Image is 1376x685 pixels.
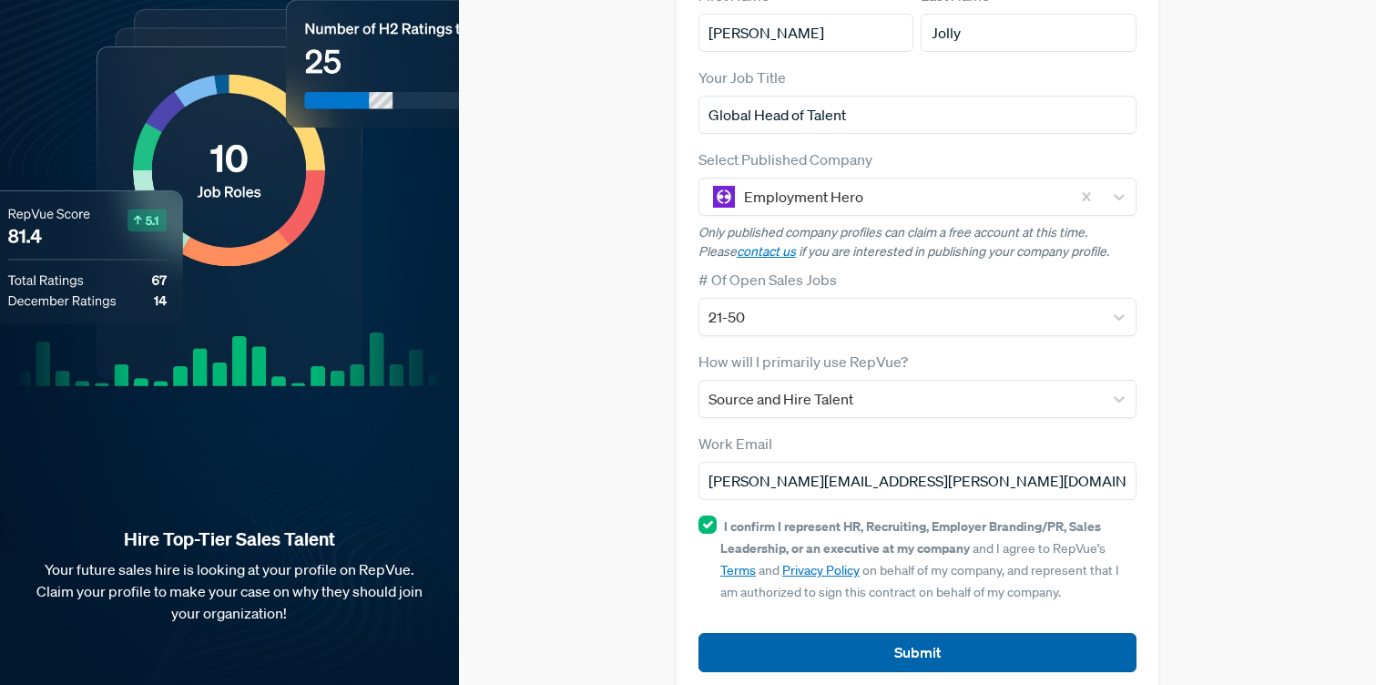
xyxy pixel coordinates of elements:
input: First Name [698,14,913,52]
input: Last Name [921,14,1136,52]
p: Your future sales hire is looking at your profile on RepVue. Claim your profile to make your case... [29,558,430,624]
p: Only published company profiles can claim a free account at this time. Please if you are interest... [698,223,1136,261]
a: contact us [737,243,796,260]
label: Work Email [698,433,772,455]
input: Title [698,96,1136,134]
label: How will I primarily use RepVue? [698,351,908,373]
label: Select Published Company [698,148,872,170]
input: Email [698,462,1136,500]
strong: Hire Top-Tier Sales Talent [29,527,430,551]
img: Employment Hero [713,186,735,208]
label: # Of Open Sales Jobs [698,269,837,291]
a: Privacy Policy [782,562,860,578]
strong: I confirm I represent HR, Recruiting, Employer Branding/PR, Sales Leadership, or an executive at ... [720,517,1101,557]
button: Submit [698,633,1136,672]
span: and I agree to RepVue’s and on behalf of my company, and represent that I am authorized to sign t... [720,518,1119,600]
label: Your Job Title [698,66,786,88]
a: Terms [720,562,756,578]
